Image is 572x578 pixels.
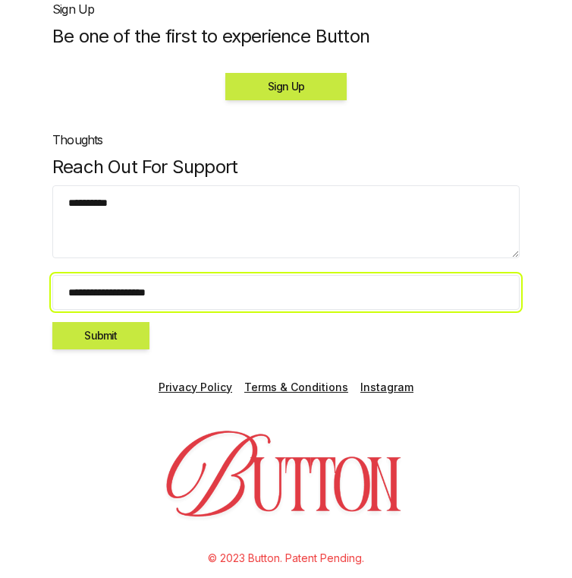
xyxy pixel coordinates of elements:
a: Instagram [360,380,413,395]
img: Button Logo [61,407,511,551]
a: Sign Up [225,78,347,93]
div: Reach Out For Support [52,155,520,179]
a: Privacy Policy [159,380,232,395]
div: © 2023 Button. Patent Pending. [52,551,520,566]
div: Thoughts [52,131,520,149]
div: Be one of the first to experience Button [52,24,520,49]
button: Sign Up [225,73,347,100]
a: Terms & Conditions [244,380,348,395]
button: Submit [52,322,149,349]
div: Submit [68,328,134,343]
